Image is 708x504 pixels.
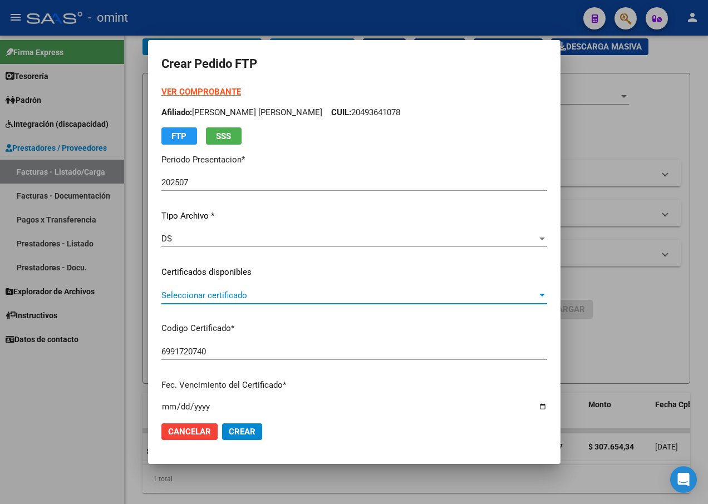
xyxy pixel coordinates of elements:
h2: Crear Pedido FTP [161,53,547,75]
button: Cancelar [161,423,218,440]
span: Afiliado: [161,107,192,117]
span: CUIL: [331,107,351,117]
p: Tipo Archivo * [161,210,547,223]
span: Seleccionar certificado [161,290,537,300]
p: Certificados disponibles [161,266,547,279]
p: Fec. Vencimiento del Certificado [161,379,547,392]
a: VER COMPROBANTE [161,87,241,97]
span: SSS [216,131,231,141]
span: DS [161,234,172,244]
button: FTP [161,127,197,145]
span: FTP [171,131,186,141]
p: Periodo Presentacion [161,154,547,166]
button: Crear [222,423,262,440]
p: [PERSON_NAME] [PERSON_NAME] 20493641078 [161,106,547,119]
button: SSS [206,127,242,145]
p: Codigo Certificado [161,322,547,335]
span: Crear [229,427,255,437]
div: Open Intercom Messenger [670,466,697,493]
span: Cancelar [168,427,211,437]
